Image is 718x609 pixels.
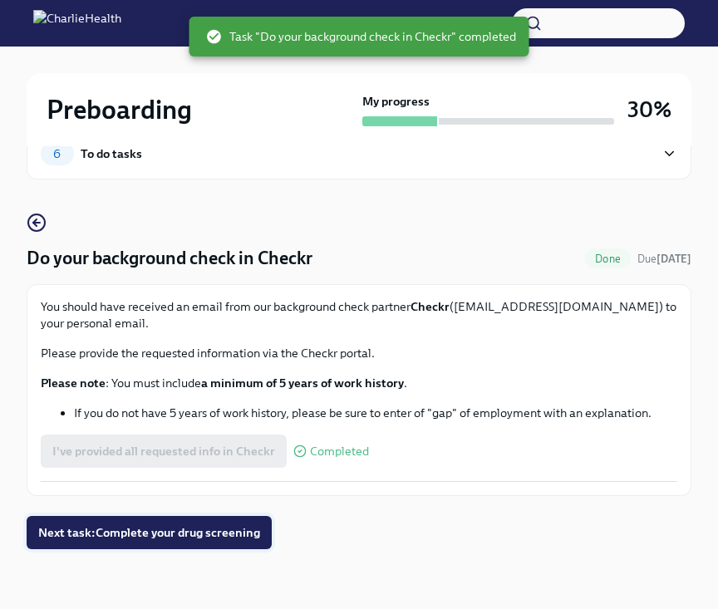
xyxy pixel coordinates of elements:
span: Done [585,253,631,265]
strong: a minimum of 5 years of work history [201,376,404,390]
span: Next task : Complete your drug screening [38,524,260,541]
img: CharlieHealth [33,10,121,37]
strong: Please note [41,376,106,390]
span: Due [637,253,691,265]
li: If you do not have 5 years of work history, please be sure to enter of "gap" of employment with a... [74,405,677,421]
h2: Preboarding [47,93,192,126]
p: You should have received an email from our background check partner ([EMAIL_ADDRESS][DOMAIN_NAME]... [41,298,677,332]
h4: Do your background check in Checkr [27,246,312,271]
p: : You must include . [41,375,677,391]
strong: Checkr [411,299,450,314]
span: Completed [310,445,369,458]
p: Please provide the requested information via the Checkr portal. [41,345,677,361]
span: 6 [43,148,71,160]
span: Task "Do your background check in Checkr" completed [206,28,516,45]
span: August 21st, 2025 09:00 [637,251,691,267]
button: Next task:Complete your drug screening [27,516,272,549]
div: To do tasks [81,145,142,163]
strong: My progress [362,93,430,110]
h3: 30% [627,95,671,125]
strong: [DATE] [657,253,691,265]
